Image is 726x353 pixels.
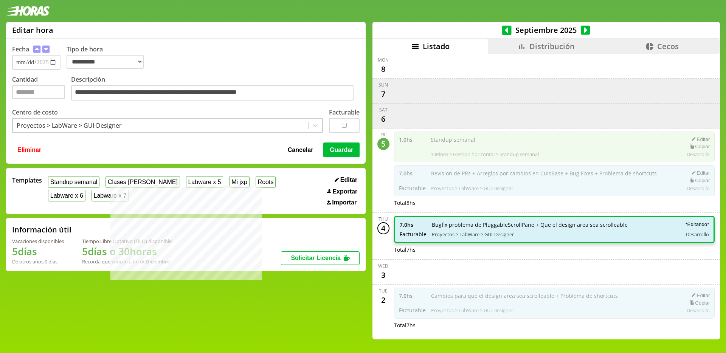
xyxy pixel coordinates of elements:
button: Roots [256,176,276,188]
label: Centro de costo [12,108,58,116]
div: Tue [379,288,388,294]
button: Standup semanal [48,176,99,188]
div: Mon [378,338,389,345]
div: 8 [377,63,389,75]
div: Total 8 hs [394,199,715,206]
b: Diciembre [146,258,170,265]
div: Total 7 hs [394,246,715,253]
div: Sat [379,107,388,113]
label: Fecha [12,45,29,53]
div: Tiempo Libre Optativo (TiLO) disponible [82,238,172,245]
span: Listado [423,41,450,51]
button: Mi jxp [229,176,249,188]
select: Tipo de hora [67,55,144,69]
div: Wed [378,263,388,269]
h1: Editar hora [12,25,53,35]
button: Guardar [323,142,360,157]
div: Vacaciones disponibles [12,238,64,245]
span: Importar [332,199,357,206]
span: Solicitar Licencia [291,255,341,261]
div: Recordá que vencen a fin de [82,258,172,265]
span: Septiembre 2025 [512,25,581,35]
div: 4 [377,222,389,234]
div: Mon [378,57,389,63]
label: Cantidad [12,75,71,103]
textarea: Descripción [71,85,354,101]
button: Labware x 5 [186,176,223,188]
span: Templates [12,176,42,184]
input: Cantidad [12,85,65,99]
img: logotipo [6,6,50,16]
h1: 5 días o 30 horas [82,245,172,258]
button: Exportar [325,188,360,195]
div: scrollable content [372,54,720,338]
div: Fri [380,132,386,138]
label: Descripción [71,75,360,103]
div: 6 [377,113,389,125]
div: Sun [379,82,388,88]
label: Tipo de hora [67,45,150,70]
button: Solicitar Licencia [281,251,360,265]
div: 7 [377,88,389,100]
h2: Información útil [12,224,71,235]
label: Facturable [329,108,360,116]
span: Editar [340,176,357,183]
button: Cancelar [285,142,316,157]
button: Labware x 7 [92,190,129,201]
button: Editar [332,176,360,184]
div: 2 [377,294,389,306]
span: Exportar [332,188,357,195]
div: 3 [377,269,389,281]
div: Thu [379,216,388,222]
button: Eliminar [15,142,43,157]
button: Labware x 6 [48,190,85,201]
span: Cecos [657,41,679,51]
button: Clases [PERSON_NAME] [105,176,180,188]
div: De otros años: 0 días [12,258,64,265]
h1: 5 días [12,245,64,258]
div: 5 [377,138,389,150]
span: Distribución [529,41,575,51]
div: Total 7 hs [394,322,715,329]
div: Proyectos > LabWare > GUI-Designer [17,121,122,130]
